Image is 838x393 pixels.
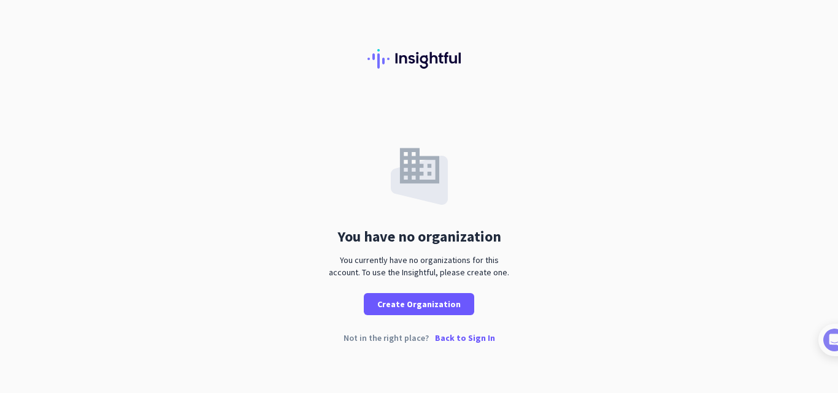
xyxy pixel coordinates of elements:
p: Back to Sign In [435,334,495,342]
button: Create Organization [364,293,474,315]
div: You currently have no organizations for this account. To use the Insightful, please create one. [324,254,514,278]
span: Create Organization [377,298,461,310]
img: Insightful [367,49,471,69]
div: You have no organization [337,229,501,244]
